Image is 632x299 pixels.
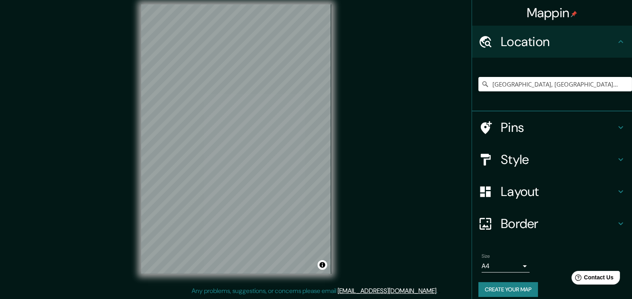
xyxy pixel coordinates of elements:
[472,208,632,240] div: Border
[501,119,616,135] h4: Pins
[141,4,331,274] canvas: Map
[571,11,577,17] img: pin-icon.png
[472,176,632,208] div: Layout
[527,5,578,21] h4: Mappin
[561,268,623,290] iframe: Help widget launcher
[439,286,440,296] div: .
[482,253,490,260] label: Size
[192,286,438,296] p: Any problems, suggestions, or concerns please email .
[482,260,530,273] div: A4
[478,282,538,297] button: Create your map
[338,287,436,295] a: [EMAIL_ADDRESS][DOMAIN_NAME]
[501,184,616,200] h4: Layout
[472,26,632,58] div: Location
[318,260,327,270] button: Toggle attribution
[501,216,616,232] h4: Border
[478,77,632,91] input: Pick your city or area
[501,152,616,168] h4: Style
[438,286,439,296] div: .
[472,143,632,176] div: Style
[472,111,632,143] div: Pins
[501,34,616,50] h4: Location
